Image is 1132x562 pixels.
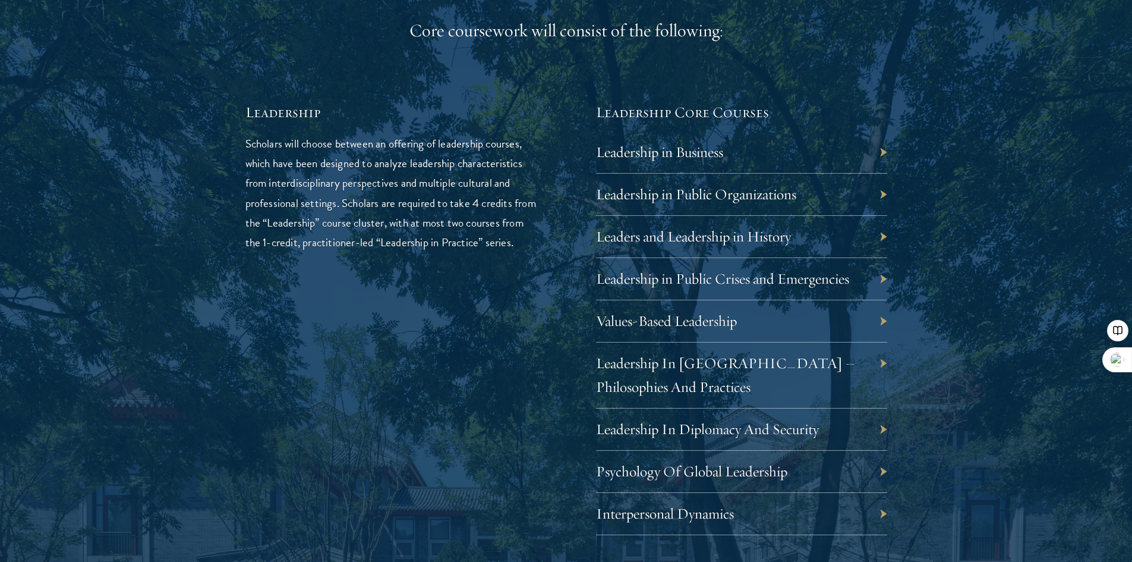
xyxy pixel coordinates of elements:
[596,462,787,481] a: Psychology Of Global Leadership
[596,354,855,396] a: Leadership In [GEOGRAPHIC_DATA] – Philosophies And Practices
[245,19,887,43] div: Core coursework will consist of the following:
[596,185,796,203] a: Leadership in Public Organizations
[596,227,791,246] a: Leaders and Leadership in History
[596,269,849,288] a: Leadership in Public Crises and Emergencies
[596,420,819,438] a: Leadership In Diplomacy And Security
[596,504,734,523] a: Interpersonal Dynamics
[596,102,887,123] h5: Leadership Core Courses
[245,102,537,123] h5: Leadership
[596,143,723,161] a: Leadership in Business
[596,312,737,330] a: Values-Based Leadership
[245,134,537,252] p: Scholars will choose between an offering of leadership courses, which have been designed to analy...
